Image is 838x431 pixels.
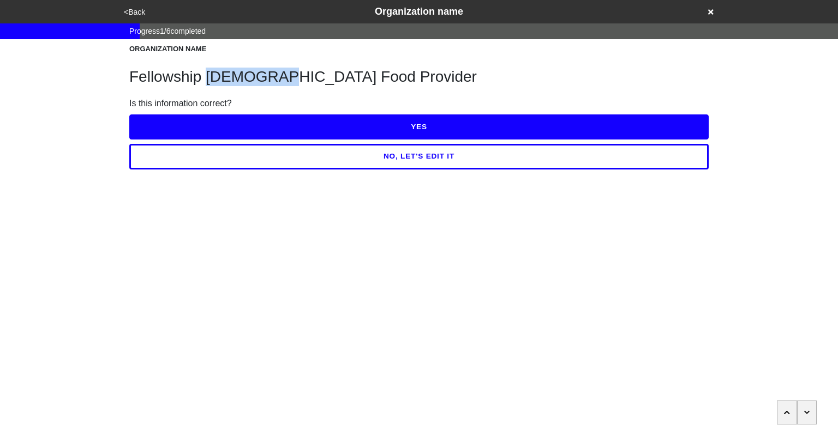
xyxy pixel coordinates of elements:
[121,6,148,19] button: <Back
[129,144,709,169] button: NO, LET'S EDIT IT
[129,26,206,37] span: Progress 1 / 6 completed
[129,114,709,139] button: YES
[375,6,463,17] span: Organization name
[129,44,709,54] div: ORGANIZATION NAME
[129,97,709,110] div: Is this information correct?
[129,68,709,86] h1: Fellowship [DEMOGRAPHIC_DATA] Food Provider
